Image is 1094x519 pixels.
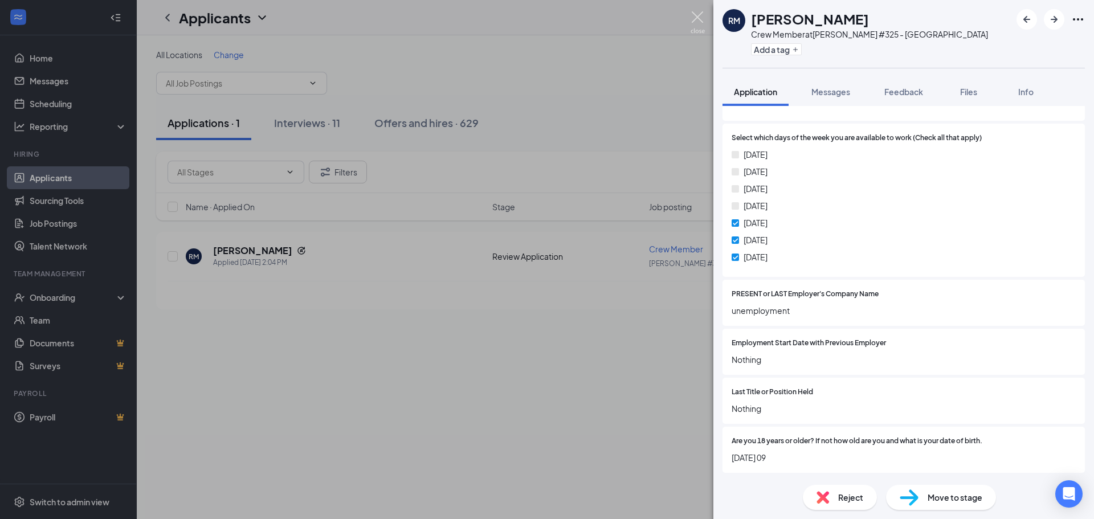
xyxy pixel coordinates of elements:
span: Move to stage [928,491,982,504]
span: [DATE] [744,165,768,178]
span: Nothing [732,402,1076,415]
svg: ArrowLeftNew [1020,13,1034,26]
h1: [PERSON_NAME] [751,9,869,28]
span: [DATE] 09 [732,451,1076,464]
svg: ArrowRight [1047,13,1061,26]
span: [DATE] [744,216,768,229]
span: Reject [838,491,863,504]
span: Messages [811,87,850,97]
span: Application [734,87,777,97]
span: Are you 18 years or older? If not how old are you and what is your date of birth. [732,436,982,447]
div: Crew Member at [PERSON_NAME] #325 - [GEOGRAPHIC_DATA] [751,28,988,40]
span: Last Title or Position Held [732,387,813,398]
span: Employment Start Date with Previous Employer [732,338,886,349]
svg: Ellipses [1071,13,1085,26]
span: [DATE] [744,182,768,195]
svg: Plus [792,46,799,53]
span: Info [1018,87,1034,97]
span: [DATE] [744,148,768,161]
div: Open Intercom Messenger [1055,480,1083,508]
span: [DATE] [744,251,768,263]
div: RM [728,15,740,26]
span: Feedback [884,87,923,97]
span: Files [960,87,977,97]
span: unemployment [732,304,1076,317]
span: [DATE] [744,199,768,212]
span: Select which days of the week you are available to work (Check all that apply) [732,133,982,144]
button: ArrowRight [1044,9,1064,30]
span: PRESENT or LAST Employer's Company Name [732,289,879,300]
span: Nothing [732,353,1076,366]
button: ArrowLeftNew [1017,9,1037,30]
span: [DATE] [744,234,768,246]
button: PlusAdd a tag [751,43,802,55]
